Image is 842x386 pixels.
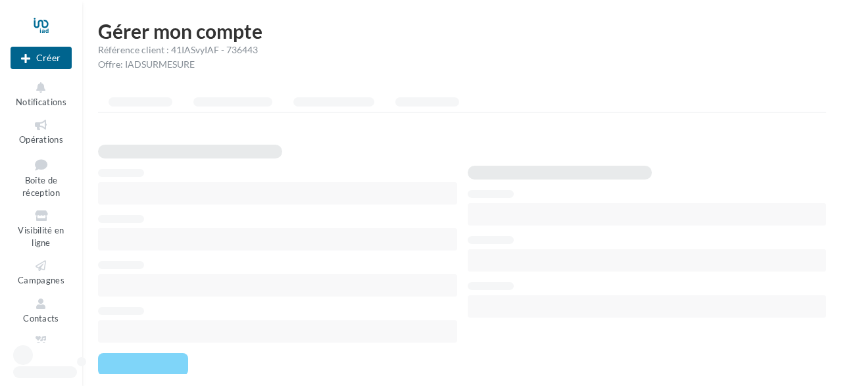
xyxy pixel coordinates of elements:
a: Boîte de réception [11,153,72,201]
span: Boîte de réception [22,175,60,198]
a: Contacts [11,294,72,326]
div: Offre: IADSURMESURE [98,58,826,71]
a: Opérations [11,115,72,147]
span: Visibilité en ligne [18,225,64,248]
span: Contacts [23,313,59,324]
span: Opérations [19,134,63,145]
span: Campagnes [18,275,64,285]
div: Référence client : 41IASvyIAF - 736443 [98,43,826,57]
a: Campagnes [11,256,72,288]
button: Notifications [11,78,72,110]
h1: Gérer mon compte [98,21,826,41]
a: Médiathèque [11,331,72,364]
button: Créer [11,47,72,69]
span: Notifications [16,97,66,107]
a: Visibilité en ligne [11,206,72,251]
div: Nouvelle campagne [11,47,72,69]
